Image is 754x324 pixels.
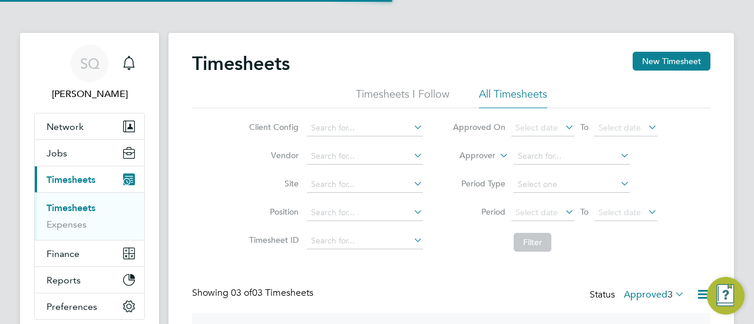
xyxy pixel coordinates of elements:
[577,204,592,219] span: To
[35,241,144,266] button: Finance
[246,122,299,132] label: Client Config
[35,293,144,319] button: Preferences
[80,56,100,71] span: SQ
[452,178,505,189] label: Period Type
[47,148,67,159] span: Jobs
[307,176,423,193] input: Search for...
[47,121,84,132] span: Network
[47,174,95,185] span: Timesheets
[231,287,313,299] span: 03 Timesheets
[307,120,423,136] input: Search for...
[47,219,87,230] a: Expenses
[307,205,423,221] input: Search for...
[34,45,145,101] a: SQ[PERSON_NAME]
[577,119,592,135] span: To
[35,267,144,293] button: Reports
[515,207,558,218] span: Select date
[452,206,505,217] label: Period
[246,206,299,217] label: Position
[307,148,423,165] input: Search for...
[707,277,745,315] button: Engage Resource Center
[47,248,80,259] span: Finance
[514,233,551,252] button: Filter
[479,87,547,108] li: All Timesheets
[667,289,673,300] span: 3
[47,275,81,286] span: Reports
[192,287,316,299] div: Showing
[442,150,495,162] label: Approver
[47,202,95,213] a: Timesheets
[35,192,144,240] div: Timesheets
[452,122,505,132] label: Approved On
[515,122,558,133] span: Select date
[34,87,145,101] span: Sam Quinsee
[598,122,641,133] span: Select date
[246,235,299,245] label: Timesheet ID
[192,52,290,75] h2: Timesheets
[590,287,687,303] div: Status
[633,52,710,71] button: New Timesheet
[624,289,684,300] label: Approved
[514,176,630,193] input: Select one
[246,178,299,189] label: Site
[598,207,641,218] span: Select date
[231,287,252,299] span: 03 of
[246,150,299,161] label: Vendor
[356,87,449,108] li: Timesheets I Follow
[35,113,144,139] button: Network
[514,148,630,165] input: Search for...
[47,301,97,312] span: Preferences
[35,140,144,166] button: Jobs
[307,233,423,249] input: Search for...
[35,166,144,192] button: Timesheets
